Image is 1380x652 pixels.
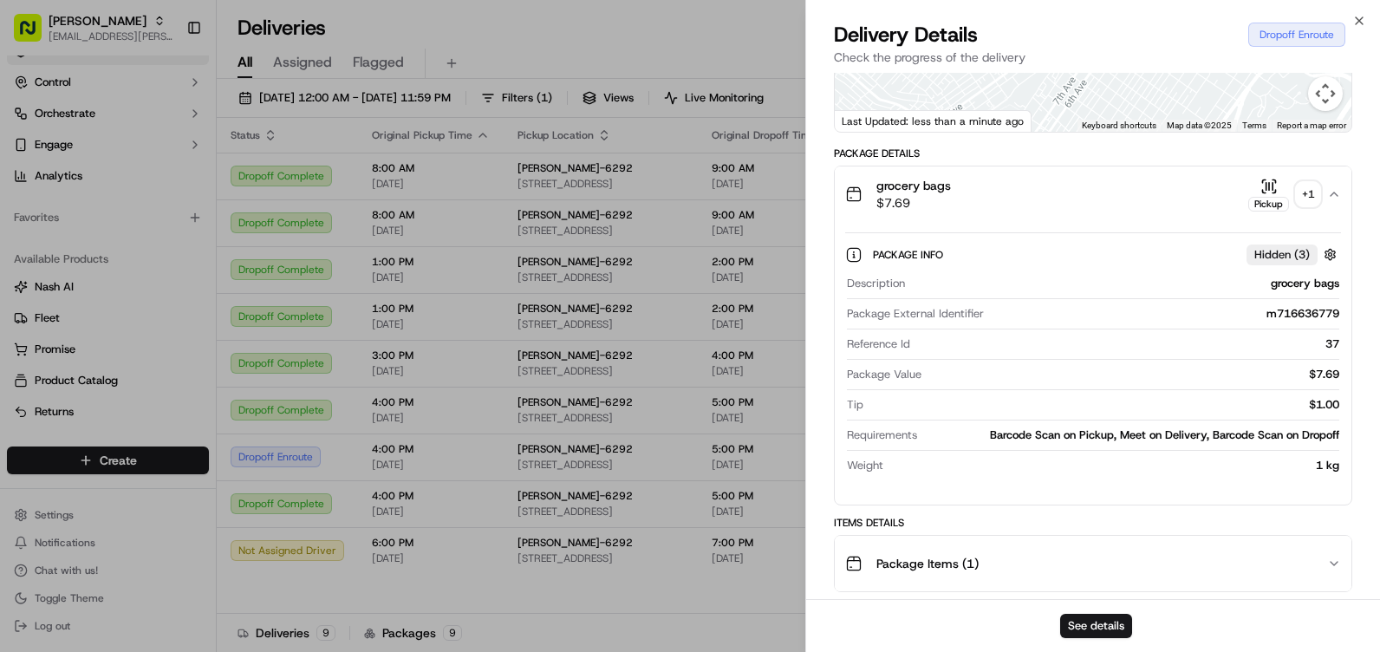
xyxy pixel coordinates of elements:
button: See details [1060,614,1132,638]
button: Start new chat [295,171,316,192]
div: grocery bags$7.69Pickup+1 [835,222,1351,505]
span: Map data ©2025 [1167,121,1232,130]
span: Package Info [873,248,947,262]
span: grocery bags [876,177,951,194]
img: Nash [17,17,52,52]
a: Open this area in Google Maps (opens a new window) [839,109,896,132]
img: Google [839,109,896,132]
div: 📗 [17,253,31,267]
img: 1736555255976-a54dd68f-1ca7-489b-9aae-adbdc363a1c4 [17,166,49,197]
span: Hidden ( 3 ) [1254,247,1310,263]
span: Requirements [847,427,917,443]
div: We're available if you need us! [59,183,219,197]
a: Terms (opens in new tab) [1242,121,1266,130]
input: Got a question? Start typing here... [45,112,312,130]
div: $1.00 [870,397,1339,413]
span: Package Value [847,367,921,382]
span: Description [847,276,905,291]
a: Powered byPylon [122,293,210,307]
span: Weight [847,458,883,473]
button: Keyboard shortcuts [1082,120,1156,132]
div: m716636779 [991,306,1339,322]
span: Package External Identifier [847,306,984,322]
div: grocery bags [912,276,1339,291]
span: Tip [847,397,863,413]
a: 📗Knowledge Base [10,244,140,276]
span: Package Items ( 1 ) [876,555,979,572]
span: $7.69 [876,194,951,212]
span: Pylon [172,294,210,307]
button: Map camera controls [1308,76,1343,111]
div: Package Details [834,147,1352,160]
p: Welcome 👋 [17,69,316,97]
div: Items Details [834,516,1352,530]
p: Check the progress of the delivery [834,49,1352,66]
div: $7.69 [928,367,1339,382]
div: 37 [917,336,1339,352]
div: + 1 [1296,182,1320,206]
a: Report a map error [1277,121,1346,130]
div: 💻 [146,253,160,267]
button: Hidden (3) [1247,244,1341,265]
div: Pickup [1248,197,1289,212]
span: Knowledge Base [35,251,133,269]
button: Package Items (1) [835,536,1351,591]
button: Pickup [1248,178,1289,212]
a: 💻API Documentation [140,244,285,276]
span: Reference Id [847,336,910,352]
div: Last Updated: less than a minute ago [835,110,1032,132]
div: 1 kg [890,458,1339,473]
button: grocery bags$7.69Pickup+1 [835,166,1351,222]
span: Delivery Details [834,21,978,49]
span: API Documentation [164,251,278,269]
button: Pickup+1 [1248,178,1320,212]
div: Barcode Scan on Pickup, Meet on Delivery, Barcode Scan on Dropoff [924,427,1339,443]
div: Start new chat [59,166,284,183]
